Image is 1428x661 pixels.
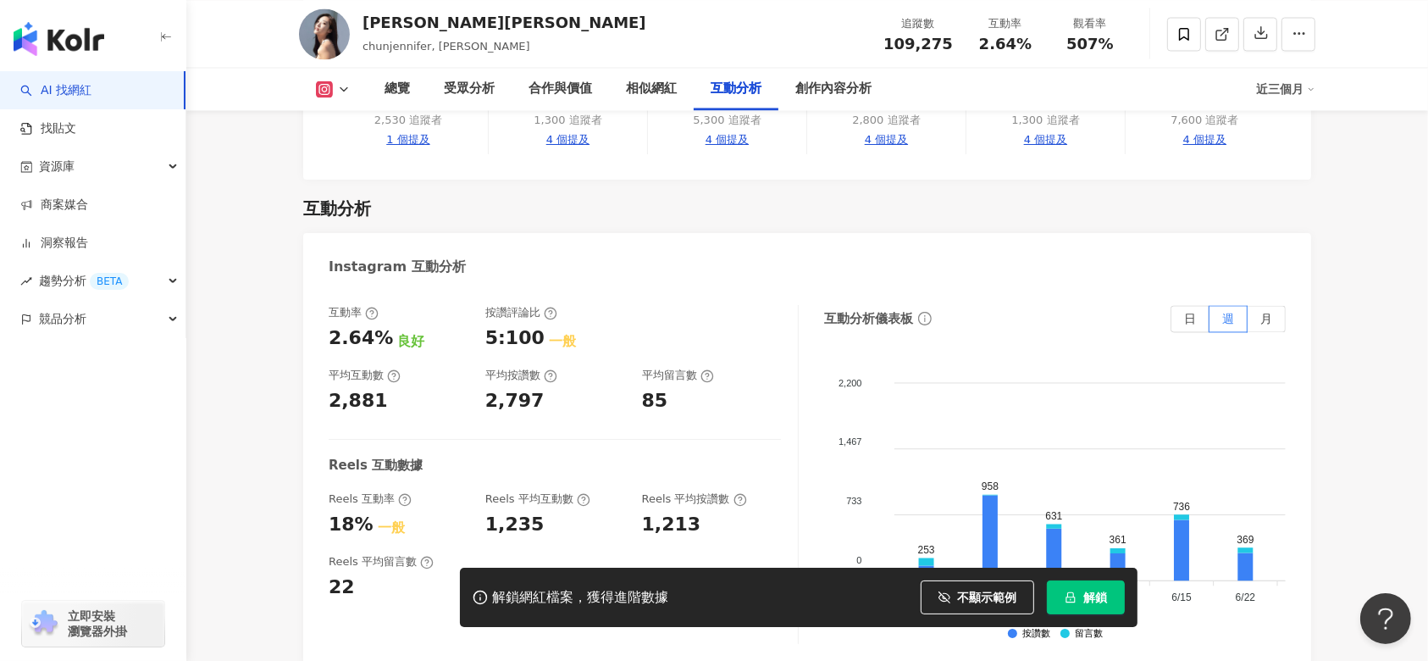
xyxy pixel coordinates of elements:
button: 不顯示範例 [921,580,1034,614]
span: chunjennifer, [PERSON_NAME] [363,40,530,53]
div: Reels 平均留言數 [329,554,434,569]
img: chrome extension [27,610,60,637]
span: lock [1065,592,1077,603]
span: info-circle [916,309,934,328]
span: 解鎖 [1083,591,1107,604]
div: 留言數 [1075,629,1103,640]
div: 相似網紅 [626,79,677,99]
div: 觀看率 [1058,15,1122,32]
div: [PERSON_NAME][PERSON_NAME] [363,12,646,33]
a: searchAI 找網紅 [20,82,91,99]
div: Reels 平均互動數 [485,492,590,507]
span: 立即安裝 瀏覽器外掛 [68,608,127,639]
div: 1,235 [485,512,545,538]
button: 解鎖 [1047,580,1125,614]
div: 近三個月 [1256,75,1315,103]
div: 18% [329,512,374,538]
a: 商案媒合 [20,197,88,214]
div: 總覽 [385,79,410,99]
div: 互動率 [329,305,379,320]
div: 互動分析 [711,79,761,99]
div: 85 [642,388,668,414]
span: 日 [1184,312,1196,325]
span: 2.64% [979,36,1032,53]
div: 互動分析儀表板 [824,310,913,328]
span: 週 [1222,312,1234,325]
div: 互動分析 [303,197,371,220]
div: 平均按讚數 [485,368,557,383]
span: 趨勢分析 [39,262,129,300]
div: 互動率 [973,15,1038,32]
div: 5:100 [485,325,545,352]
div: Reels 互動數據 [329,457,423,475]
div: 良好 [397,332,424,351]
div: 1,213 [642,512,701,538]
a: chrome extension立即安裝 瀏覽器外掛 [22,601,164,647]
div: 合作與價值 [529,79,592,99]
div: 創作內容分析 [795,79,872,99]
span: 109,275 [883,35,953,53]
span: 507% [1066,36,1114,53]
div: 1 個提及 [386,132,429,147]
div: 平均互動數 [329,368,401,383]
tspan: 1,467 [839,437,863,447]
div: Reels 互動率 [329,492,412,507]
tspan: 0 [857,556,862,566]
span: 月 [1260,312,1272,325]
div: 2.64% [329,325,393,352]
div: 2,881 [329,388,388,414]
div: 一般 [549,332,576,351]
div: Reels 平均按讚數 [642,492,747,507]
div: 按讚評論比 [485,305,557,320]
div: 解鎖網紅檔案，獲得進階數據 [492,589,668,607]
div: 按讚數 [1022,629,1050,640]
a: 找貼文 [20,120,76,137]
a: 洞察報告 [20,235,88,252]
div: 2,797 [485,388,545,414]
div: BETA [90,273,129,290]
div: 2,530 追蹤者 [374,113,442,128]
tspan: 733 [847,497,862,507]
span: 競品分析 [39,300,86,338]
div: 一般 [378,519,405,537]
div: 平均留言數 [642,368,714,383]
div: 追蹤數 [883,15,953,32]
span: 不顯示範例 [957,591,1016,604]
img: logo [14,22,104,56]
div: 受眾分析 [444,79,495,99]
tspan: 2,200 [839,378,863,388]
img: KOL Avatar [299,8,350,59]
div: Instagram 互動分析 [329,258,466,276]
span: 資源庫 [39,147,75,186]
span: rise [20,275,32,287]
